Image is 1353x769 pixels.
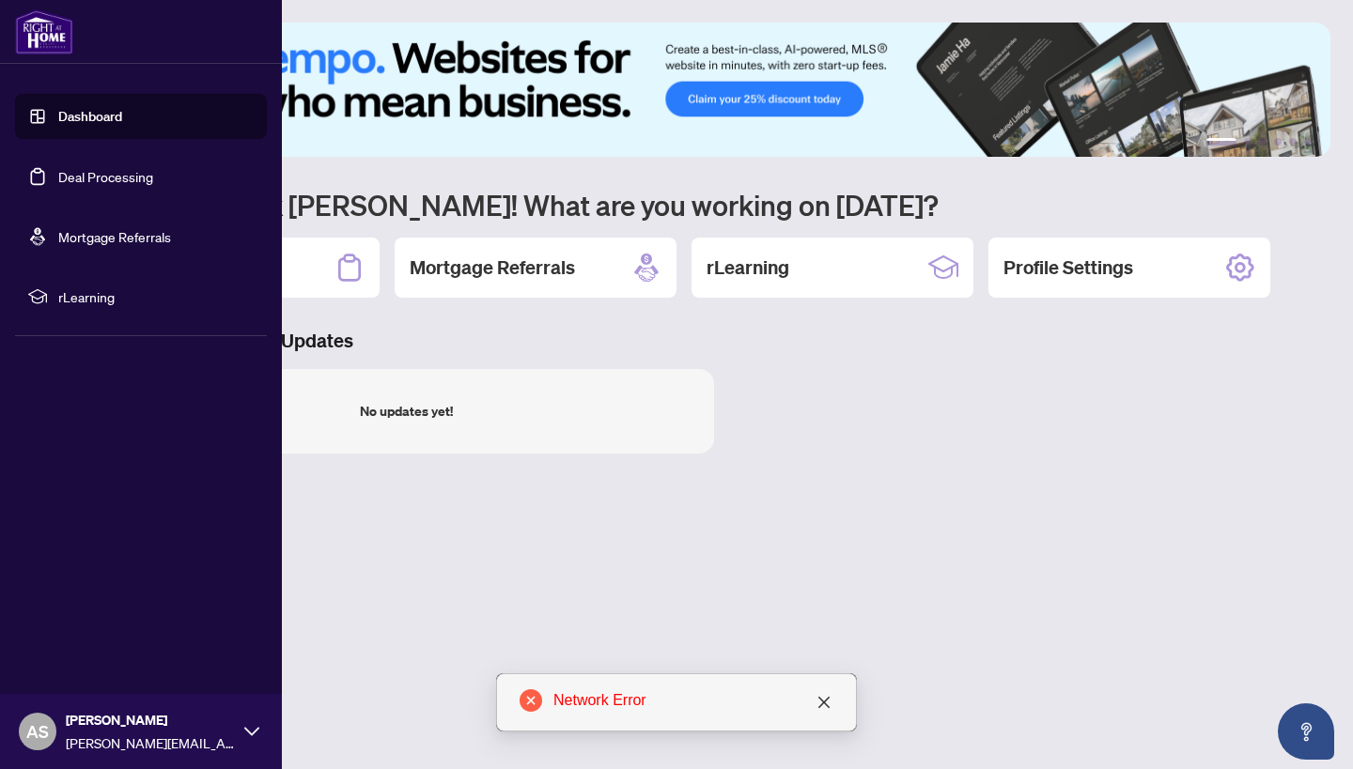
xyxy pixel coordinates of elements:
div: No updates yet! [360,401,453,422]
img: logo [15,9,73,54]
h3: Brokerage & Industry Updates [98,328,1330,354]
a: Mortgage Referrals [58,228,171,245]
a: Close [814,692,834,713]
button: 1 [1206,138,1236,146]
button: 3 [1259,138,1267,146]
button: 5 [1289,138,1297,146]
button: 6 [1304,138,1312,146]
span: close-circle [520,689,542,712]
button: 4 [1274,138,1282,146]
button: Open asap [1278,703,1334,760]
a: Dashboard [58,108,122,125]
img: Slide 0 [98,23,1330,157]
h2: rLearning [707,254,789,281]
a: Deal Processing [58,168,153,185]
div: Network Error [553,689,833,712]
h2: Mortgage Referrals [410,254,575,281]
span: [PERSON_NAME][EMAIL_ADDRESS][DOMAIN_NAME] [66,732,235,753]
span: AS [26,718,49,745]
h1: Welcome back [PERSON_NAME]! What are you working on [DATE]? [98,187,1330,223]
span: close [816,695,832,710]
h2: Profile Settings [1003,254,1133,281]
span: rLearning [58,286,254,307]
span: [PERSON_NAME] [66,710,235,731]
button: 2 [1244,138,1252,146]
